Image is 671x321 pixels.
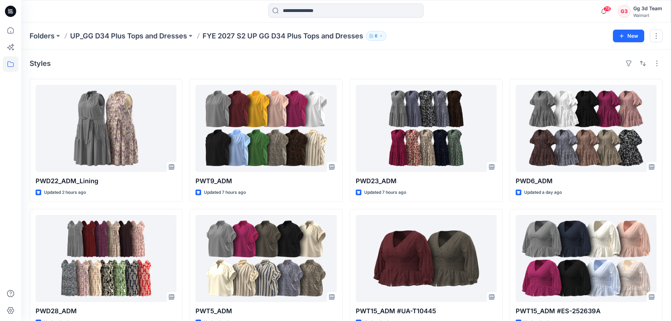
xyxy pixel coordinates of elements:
[364,189,406,196] p: Updated 7 hours ago
[195,306,336,316] p: PWT5_ADM
[356,176,497,186] p: PWD23_ADM
[30,59,51,68] h4: Styles
[44,189,86,196] p: Updated 2 hours ago
[195,176,336,186] p: PWT9_ADM
[375,32,378,40] p: 6
[516,176,657,186] p: PWD6_ADM
[516,306,657,316] p: PWT15_ADM #ES-252639A
[36,215,176,302] a: PWD28_ADM
[36,176,176,186] p: PWD22_ADM_Lining
[204,189,246,196] p: Updated 7 hours ago
[603,6,611,12] span: 78
[30,31,55,41] a: Folders
[633,4,662,13] div: Gg 3d Team
[195,85,336,172] a: PWT9_ADM
[356,215,497,302] a: PWT15_ADM #UA-T10445
[618,5,630,18] div: G3
[633,13,662,18] div: Walmart
[613,30,644,42] button: New
[356,85,497,172] a: PWD23_ADM
[516,85,657,172] a: PWD6_ADM
[36,306,176,316] p: PWD28_ADM
[203,31,363,41] p: FYE 2027 S2 UP GG D34 Plus Tops and Dresses
[356,306,497,316] p: PWT15_ADM #UA-T10445
[516,215,657,302] a: PWT15_ADM #ES-252639A
[524,189,562,196] p: Updated a day ago
[70,31,187,41] a: UP_GG D34 Plus Tops and Dresses
[36,85,176,172] a: PWD22_ADM_Lining
[366,31,386,41] button: 6
[195,215,336,302] a: PWT5_ADM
